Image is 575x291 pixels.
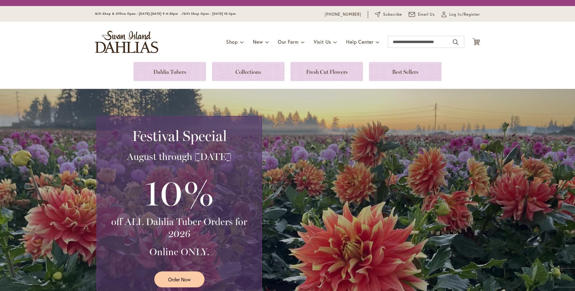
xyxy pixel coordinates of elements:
[453,37,458,47] button: Search
[104,127,254,144] h2: Festival Special
[418,11,435,17] span: Email Us
[441,11,480,17] a: Log In/Register
[278,39,298,45] span: Our Farm
[95,31,158,53] a: store logo
[104,151,254,163] h3: August through [DATE]
[346,39,374,45] span: Help Center
[449,11,480,17] span: Log In/Register
[409,11,435,17] a: Email Us
[226,39,238,45] span: Shop
[154,271,204,287] a: Order Now
[383,11,402,17] span: Subscribe
[104,216,254,240] h3: off ALL Dahlia Tuber Orders for 2026
[314,39,331,45] span: Visit Us
[325,11,361,17] a: [PHONE_NUMBER]
[95,12,183,16] span: Gift Shop & Office Open - [DATE]-[DATE] 9-4:30pm /
[375,11,402,17] a: Subscribe
[183,12,236,16] span: Gift Shop Open - [DATE] 10-3pm
[104,169,254,216] h3: 10%
[168,276,191,283] span: Order Now
[104,246,254,258] h3: Online ONLY.
[253,39,263,45] span: New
